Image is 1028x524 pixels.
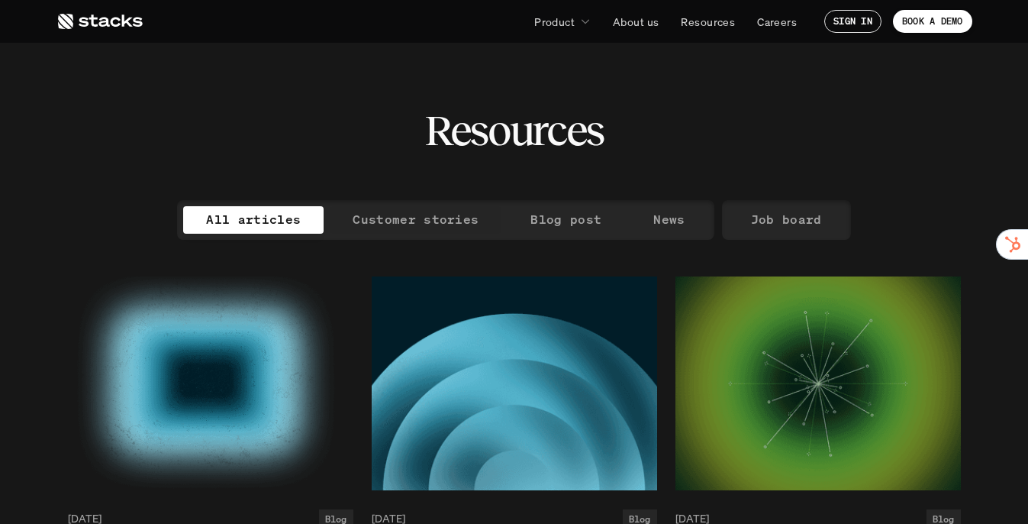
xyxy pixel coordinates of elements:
[833,16,872,27] p: SIGN IN
[604,8,668,35] a: About us
[902,16,963,27] p: BOOK A DEMO
[757,14,797,30] p: Careers
[893,10,972,33] a: BOOK A DEMO
[653,209,685,231] p: News
[613,14,659,30] p: About us
[353,209,479,231] p: Customer stories
[330,206,501,234] a: Customer stories
[534,14,575,30] p: Product
[206,209,301,231] p: All articles
[424,107,604,154] h2: Resources
[183,206,324,234] a: All articles
[508,206,624,234] a: Blog post
[630,206,707,234] a: News
[672,8,744,35] a: Resources
[748,8,806,35] a: Careers
[530,209,601,231] p: Blog post
[229,69,295,81] a: Privacy Policy
[728,206,845,234] a: Job board
[751,209,822,231] p: Job board
[824,10,881,33] a: SIGN IN
[681,14,735,30] p: Resources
